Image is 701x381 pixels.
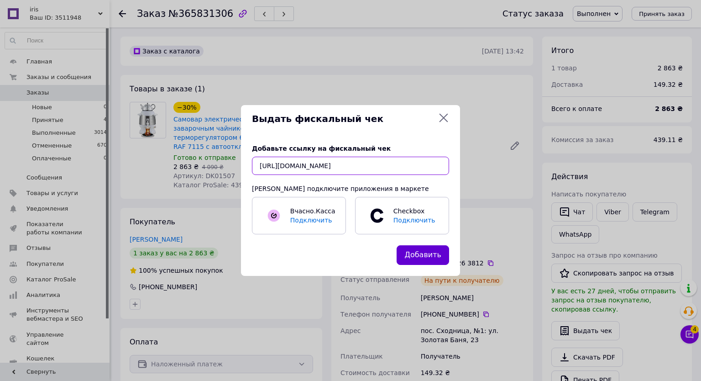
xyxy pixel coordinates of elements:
[252,145,391,152] span: Добавьте ссылку на фискальный чек
[252,197,346,234] a: Вчасно.КассаПодключить
[393,217,435,224] span: Подключить
[389,206,439,225] span: Checkbox
[397,245,449,265] button: Добавить
[252,184,449,193] div: [PERSON_NAME] подключите приложения в маркете
[252,157,449,175] input: URL чека
[252,112,434,126] span: Выдать фискальный чек
[290,207,335,215] span: Вчасно.Касса
[290,217,332,224] span: Подключить
[355,197,449,234] a: CheckboxПодключить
